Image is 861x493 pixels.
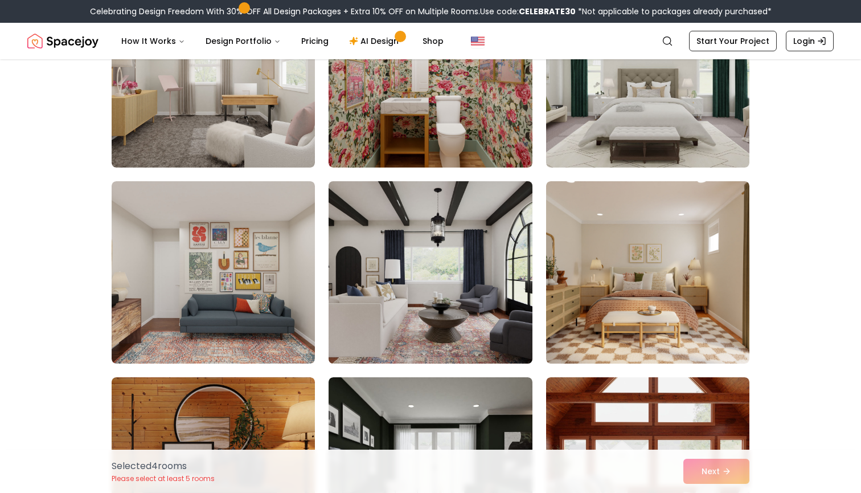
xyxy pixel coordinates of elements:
[90,6,772,17] div: Celebrating Design Freedom With 30% OFF All Design Packages + Extra 10% OFF on Multiple Rooms.
[689,31,777,51] a: Start Your Project
[471,34,485,48] img: United States
[413,30,453,52] a: Shop
[112,474,215,483] p: Please select at least 5 rooms
[196,30,290,52] button: Design Portfolio
[576,6,772,17] span: *Not applicable to packages already purchased*
[786,31,834,51] a: Login
[112,181,315,364] img: Room room-64
[112,459,215,473] p: Selected 4 room s
[27,30,99,52] img: Spacejoy Logo
[546,181,749,364] img: Room room-66
[112,30,453,52] nav: Main
[292,30,338,52] a: Pricing
[27,30,99,52] a: Spacejoy
[519,6,576,17] b: CELEBRATE30
[27,23,834,59] nav: Global
[340,30,411,52] a: AI Design
[480,6,576,17] span: Use code:
[323,177,537,368] img: Room room-65
[112,30,194,52] button: How It Works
